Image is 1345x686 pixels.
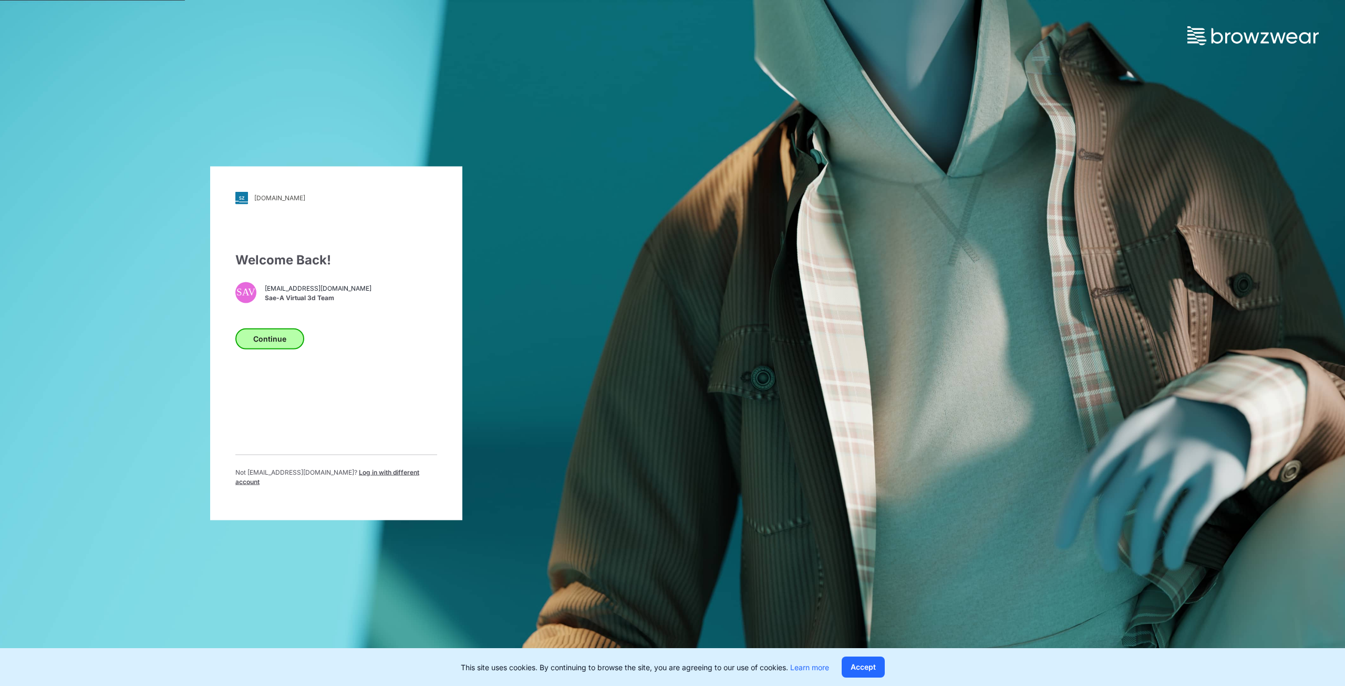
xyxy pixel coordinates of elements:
p: Not [EMAIL_ADDRESS][DOMAIN_NAME] ? [235,467,437,486]
button: Accept [842,657,885,678]
img: browzwear-logo.73288ffb.svg [1187,26,1319,45]
a: Learn more [790,663,829,672]
div: SAV [235,282,256,303]
span: [EMAIL_ADDRESS][DOMAIN_NAME] [265,284,371,293]
div: [DOMAIN_NAME] [254,194,305,202]
span: Sae-A Virtual 3d Team [265,293,371,303]
p: This site uses cookies. By continuing to browse the site, you are agreeing to our use of cookies. [461,662,829,673]
button: Continue [235,328,304,349]
img: svg+xml;base64,PHN2ZyB3aWR0aD0iMjgiIGhlaWdodD0iMjgiIHZpZXdCb3g9IjAgMCAyOCAyOCIgZmlsbD0ibm9uZSIgeG... [235,191,248,204]
div: Welcome Back! [235,250,437,269]
a: [DOMAIN_NAME] [235,191,437,204]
